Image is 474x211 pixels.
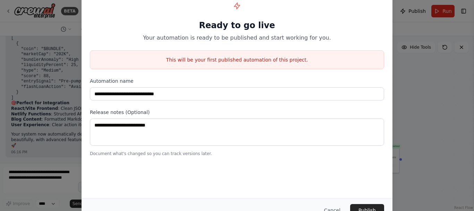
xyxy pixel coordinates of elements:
label: Automation name [90,78,384,84]
p: Document what's changed so you can track versions later. [90,151,384,156]
h1: Ready to go live [90,20,384,31]
label: Release notes (Optional) [90,109,384,116]
p: Your automation is ready to be published and start working for you. [90,34,384,42]
p: This will be your first published automation of this project. [90,56,384,63]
